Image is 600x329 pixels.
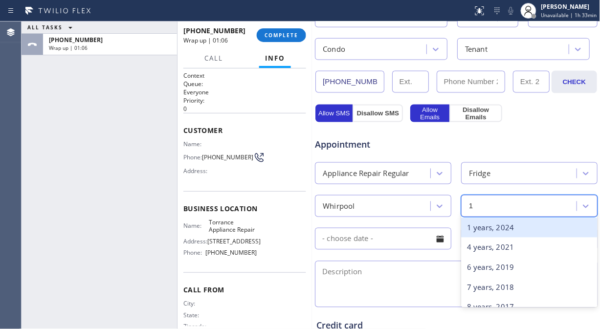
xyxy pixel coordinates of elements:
span: [PHONE_NUMBER] [49,36,103,44]
span: Info [265,54,285,63]
span: Wrap up | 01:06 [49,44,88,51]
div: 8 years, 2017 [461,297,598,317]
div: Tenant [465,44,488,55]
span: Phone: [183,249,206,256]
input: Ext. [392,71,429,93]
input: Ext. 2 [513,71,550,93]
span: Phone: [183,154,202,161]
div: [PERSON_NAME] [541,2,597,11]
input: - choose date - [315,228,451,250]
button: Mute [504,4,518,18]
span: Call [204,54,223,63]
button: Allow SMS [315,105,353,122]
span: Name: [183,140,209,148]
div: 6 years, 2019 [461,258,598,278]
span: Name: [183,222,209,229]
span: COMPLETE [265,32,298,39]
button: Call [199,49,229,68]
span: Customer [183,126,306,135]
span: Address: [183,167,209,175]
div: Fridge [469,168,490,179]
span: Wrap up | 01:06 [183,36,228,44]
span: Unavailable | 1h 33min [541,12,597,19]
input: Phone Number [315,71,384,93]
span: [PHONE_NUMBER] [202,154,253,161]
span: ALL TASKS [27,24,63,31]
span: Appointment [315,138,408,152]
div: 1 years, 2024 [461,218,598,238]
div: 4 years, 2021 [461,238,598,258]
button: ALL TASKS [22,22,82,33]
span: State: [183,311,209,319]
button: Disallow Emails [449,105,502,122]
span: Business location [183,204,306,213]
span: [PHONE_NUMBER] [183,26,245,35]
button: CHECK [552,71,597,93]
h2: Priority: [183,96,306,105]
span: Address: [183,238,207,245]
div: Condo [323,44,345,55]
div: Whirpool [323,200,355,212]
span: Torrance Appliance Repair [209,219,257,234]
span: [PHONE_NUMBER] [206,249,257,256]
div: Appliance Repair Regular [323,168,409,179]
div: 7 years, 2018 [461,278,598,298]
button: Allow Emails [410,105,450,122]
button: Info [259,49,291,68]
input: Phone Number 2 [437,71,506,93]
p: Everyone [183,88,306,96]
p: 0 [183,105,306,113]
button: COMPLETE [257,28,306,42]
h2: Queue: [183,80,306,88]
button: Disallow SMS [353,105,403,122]
h1: Context [183,71,306,80]
span: City: [183,300,209,307]
span: [STREET_ADDRESS] [207,238,261,245]
span: Call From [183,285,306,294]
